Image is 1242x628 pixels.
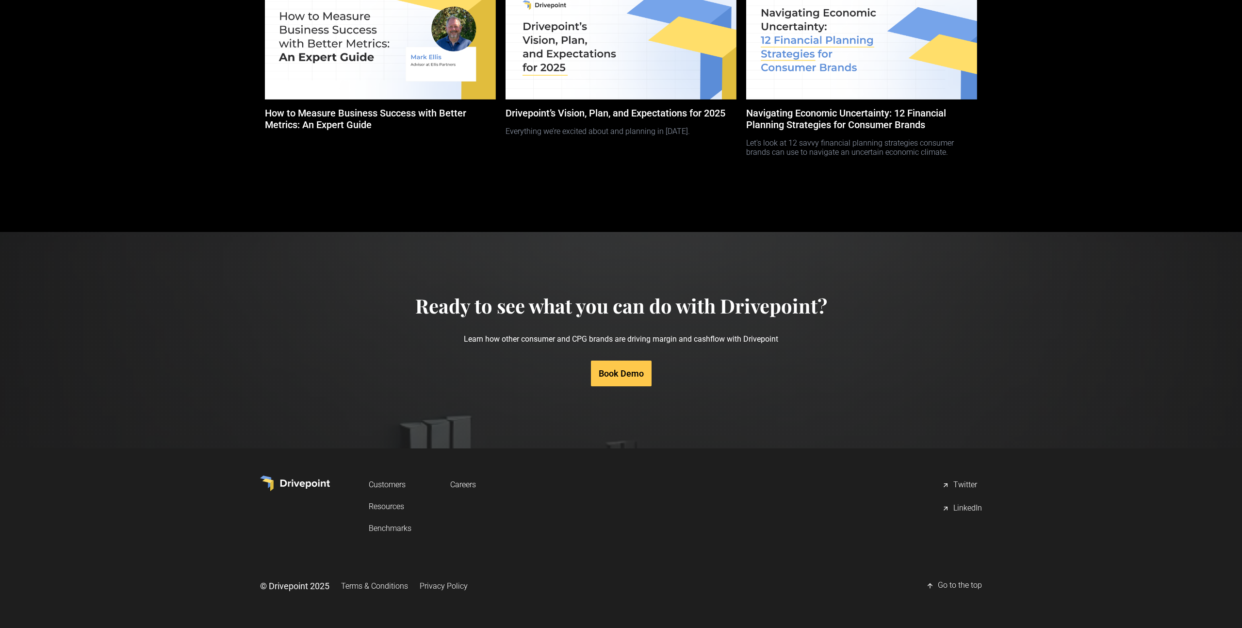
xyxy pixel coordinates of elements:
a: Book Demo [591,361,652,386]
a: Resources [369,497,411,515]
div: LinkedIn [953,503,982,514]
a: Twitter [942,476,982,495]
a: Customers [369,476,411,494]
a: Benchmarks [369,519,411,537]
p: Let's look at 12 savvy financial planning strategies consumer brands can use to navigate an uncer... [746,131,977,157]
a: Go to the top [926,576,982,595]
div: Go to the top [938,580,982,592]
div: Twitter [953,479,977,491]
h5: Drivepoint’s Vision, Plan, and Expectations for 2025 [506,107,736,119]
h4: Ready to see what you can do with Drivepoint? [415,294,827,317]
h5: How to Measure Business Success with Better Metrics: An Expert Guide [265,107,496,131]
a: LinkedIn [942,499,982,518]
a: Terms & Conditions [341,577,408,595]
div: © Drivepoint 2025 [260,580,329,592]
a: Privacy Policy [420,577,468,595]
p: Learn how other consumer and CPG brands are driving margin and cashflow with Drivepoint [415,317,827,361]
a: Careers [450,476,476,494]
h5: Navigating Economic Uncertainty: 12 Financial Planning Strategies for Consumer Brands [746,107,977,131]
p: Everything we’re excited about and planning in [DATE]. [506,119,736,136]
